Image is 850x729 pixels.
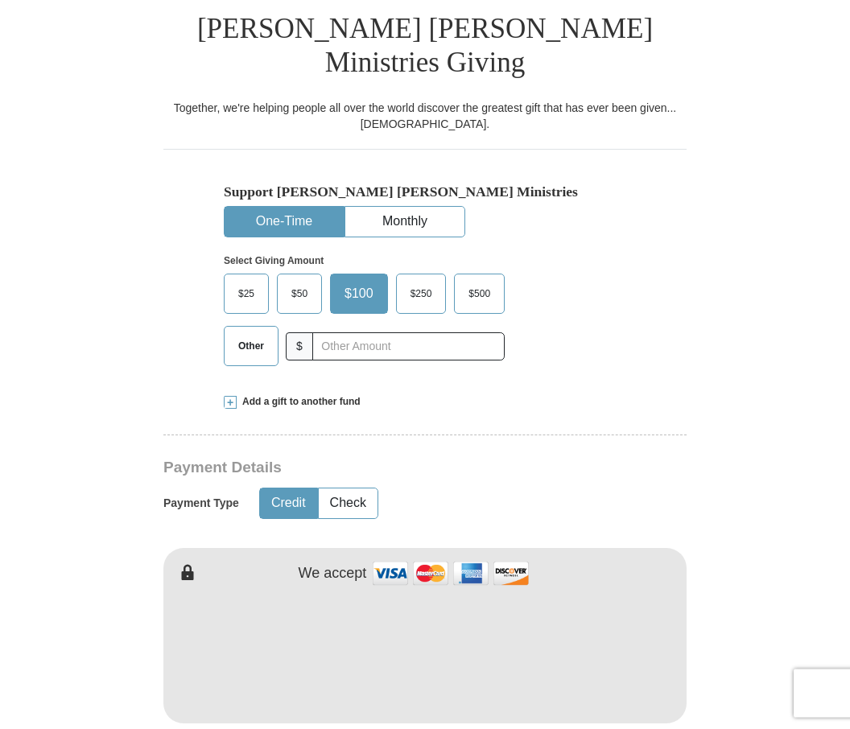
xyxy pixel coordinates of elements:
[299,566,367,583] h4: We accept
[224,184,626,201] h5: Support [PERSON_NAME] [PERSON_NAME] Ministries
[286,333,313,361] span: $
[163,459,574,478] h3: Payment Details
[225,208,344,237] button: One-Time
[237,396,361,410] span: Add a gift to another fund
[230,335,272,359] span: Other
[230,282,262,307] span: $25
[163,497,239,511] h5: Payment Type
[460,282,498,307] span: $500
[402,282,440,307] span: $250
[163,101,687,133] div: Together, we're helping people all over the world discover the greatest gift that has ever been g...
[260,489,317,519] button: Credit
[312,333,505,361] input: Other Amount
[283,282,316,307] span: $50
[336,282,382,307] span: $100
[345,208,464,237] button: Monthly
[224,256,324,267] strong: Select Giving Amount
[370,557,531,591] img: credit cards accepted
[319,489,378,519] button: Check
